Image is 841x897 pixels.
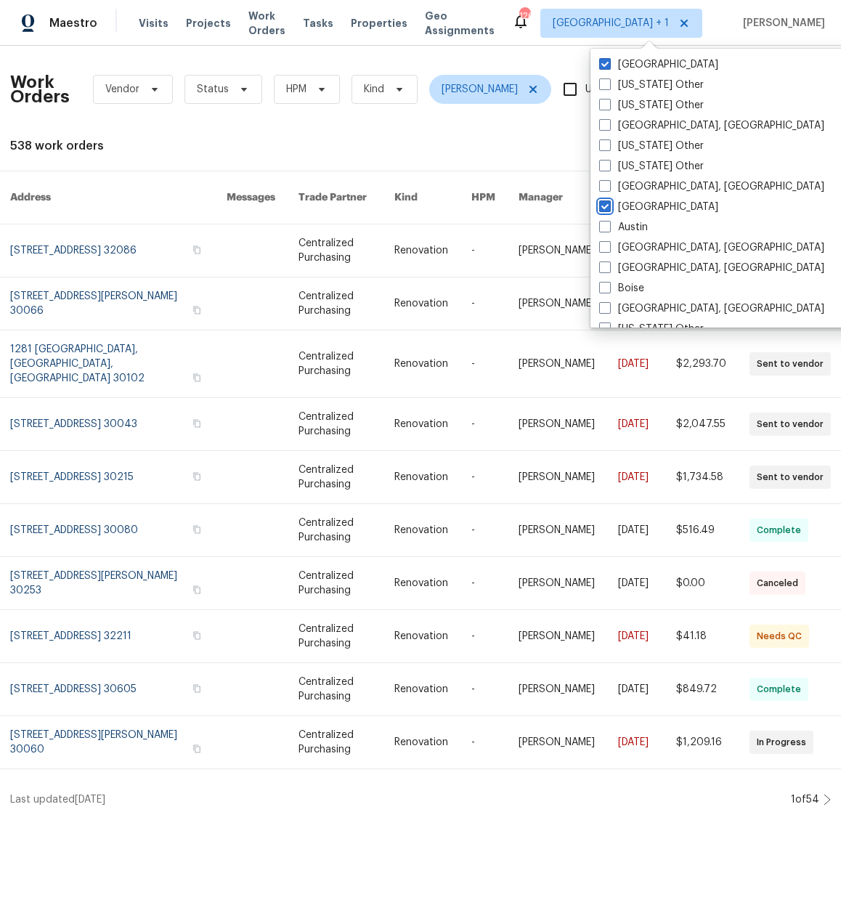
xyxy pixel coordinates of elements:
[105,82,139,97] span: Vendor
[10,75,70,104] h2: Work Orders
[599,139,704,153] label: [US_STATE] Other
[287,451,383,504] td: Centralized Purchasing
[215,171,287,224] th: Messages
[190,682,203,695] button: Copy Address
[507,610,606,663] td: [PERSON_NAME]
[599,98,704,113] label: [US_STATE] Other
[364,82,384,97] span: Kind
[287,171,383,224] th: Trade Partner
[383,277,460,330] td: Renovation
[599,118,824,133] label: [GEOGRAPHIC_DATA], [GEOGRAPHIC_DATA]
[507,716,606,769] td: [PERSON_NAME]
[287,716,383,769] td: Centralized Purchasing
[599,57,718,72] label: [GEOGRAPHIC_DATA]
[460,277,507,330] td: -
[190,629,203,642] button: Copy Address
[190,243,203,256] button: Copy Address
[507,330,606,398] td: [PERSON_NAME]
[190,417,203,430] button: Copy Address
[599,78,704,92] label: [US_STATE] Other
[287,224,383,277] td: Centralized Purchasing
[190,523,203,536] button: Copy Address
[383,398,460,451] td: Renovation
[10,139,831,153] div: 538 work orders
[507,171,606,224] th: Manager
[190,742,203,755] button: Copy Address
[287,398,383,451] td: Centralized Purchasing
[287,504,383,557] td: Centralized Purchasing
[383,610,460,663] td: Renovation
[507,451,606,504] td: [PERSON_NAME]
[507,398,606,451] td: [PERSON_NAME]
[599,281,644,296] label: Boise
[599,200,718,214] label: [GEOGRAPHIC_DATA]
[287,663,383,716] td: Centralized Purchasing
[442,82,518,97] span: [PERSON_NAME]
[460,398,507,451] td: -
[599,159,704,174] label: [US_STATE] Other
[507,557,606,610] td: [PERSON_NAME]
[585,82,635,97] span: Unclaimed
[10,792,787,807] div: Last updated
[383,716,460,769] td: Renovation
[507,504,606,557] td: [PERSON_NAME]
[553,16,669,31] span: [GEOGRAPHIC_DATA] + 1
[383,224,460,277] td: Renovation
[507,224,606,277] td: [PERSON_NAME]
[599,322,704,336] label: [US_STATE] Other
[599,261,824,275] label: [GEOGRAPHIC_DATA], [GEOGRAPHIC_DATA]
[425,9,495,38] span: Geo Assignments
[287,277,383,330] td: Centralized Purchasing
[75,795,105,805] span: [DATE]
[383,557,460,610] td: Renovation
[460,330,507,398] td: -
[383,504,460,557] td: Renovation
[190,304,203,317] button: Copy Address
[190,470,203,483] button: Copy Address
[383,171,460,224] th: Kind
[460,557,507,610] td: -
[599,179,824,194] label: [GEOGRAPHIC_DATA], [GEOGRAPHIC_DATA]
[791,792,819,807] div: 1 of 54
[460,224,507,277] td: -
[190,583,203,596] button: Copy Address
[460,504,507,557] td: -
[599,220,648,235] label: Austin
[383,330,460,398] td: Renovation
[49,16,97,31] span: Maestro
[197,82,229,97] span: Status
[460,171,507,224] th: HPM
[190,371,203,384] button: Copy Address
[460,663,507,716] td: -
[287,610,383,663] td: Centralized Purchasing
[460,610,507,663] td: -
[186,16,231,31] span: Projects
[383,663,460,716] td: Renovation
[599,240,824,255] label: [GEOGRAPHIC_DATA], [GEOGRAPHIC_DATA]
[507,663,606,716] td: [PERSON_NAME]
[351,16,407,31] span: Properties
[599,301,824,316] label: [GEOGRAPHIC_DATA], [GEOGRAPHIC_DATA]
[287,330,383,398] td: Centralized Purchasing
[460,451,507,504] td: -
[303,18,333,28] span: Tasks
[248,9,285,38] span: Work Orders
[139,16,168,31] span: Visits
[287,557,383,610] td: Centralized Purchasing
[519,9,529,23] div: 126
[507,277,606,330] td: [PERSON_NAME]
[383,451,460,504] td: Renovation
[460,716,507,769] td: -
[737,16,825,31] span: [PERSON_NAME]
[286,82,306,97] span: HPM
